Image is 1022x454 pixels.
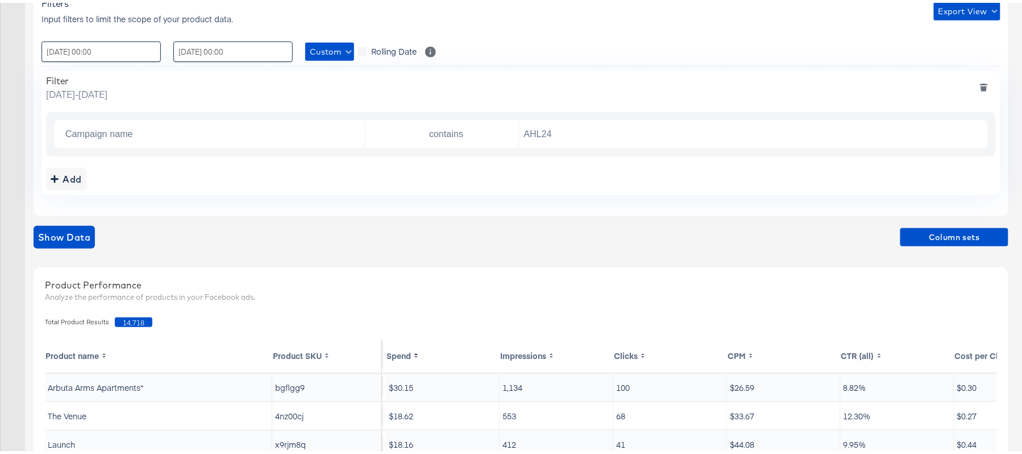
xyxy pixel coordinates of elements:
[272,371,382,398] td: bgflgg9
[347,123,356,133] button: Open
[45,399,272,427] td: The Venue
[727,336,841,370] th: Toggle SortBy
[46,72,107,84] div: Filter
[613,399,727,427] td: 68
[371,43,417,54] span: Rolling Date
[386,336,500,370] th: Toggle SortBy
[500,336,613,370] th: Toggle SortBy
[310,42,350,56] span: Custom
[38,226,90,242] span: Show Data
[613,336,727,370] th: Toggle SortBy
[900,225,1008,243] button: Column sets
[46,85,107,98] span: [DATE] - [DATE]
[500,371,613,398] td: 1,134
[841,336,954,370] th: Toggle SortBy
[272,399,382,427] td: 4nz00cj
[613,371,727,398] td: 100
[46,165,86,188] button: addbutton
[727,399,841,427] td: $33.67
[34,223,95,246] button: showdata
[972,72,996,98] button: deletefilters
[45,289,997,300] div: Analyze the performance of products in your Facebook ads.
[45,315,115,324] span: Total Product Results
[500,399,613,427] td: 553
[727,371,841,398] td: $26.59
[841,399,954,427] td: 12.30%
[841,371,954,398] td: 8.82%
[386,371,500,398] td: $30.15
[45,371,272,398] td: Arbuta Arms Apartments*
[45,336,272,370] th: Toggle SortBy
[938,2,996,16] span: Export View
[386,399,500,427] td: $18.62
[905,228,1004,242] span: Column sets
[115,315,152,324] span: 14,718
[501,123,510,133] button: Open
[305,40,354,58] button: Custom
[45,276,997,289] div: Product Performance
[41,10,233,22] span: Input filters to limit the scope of your product data.
[51,168,82,184] div: Add
[272,336,382,370] th: Toggle SortBy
